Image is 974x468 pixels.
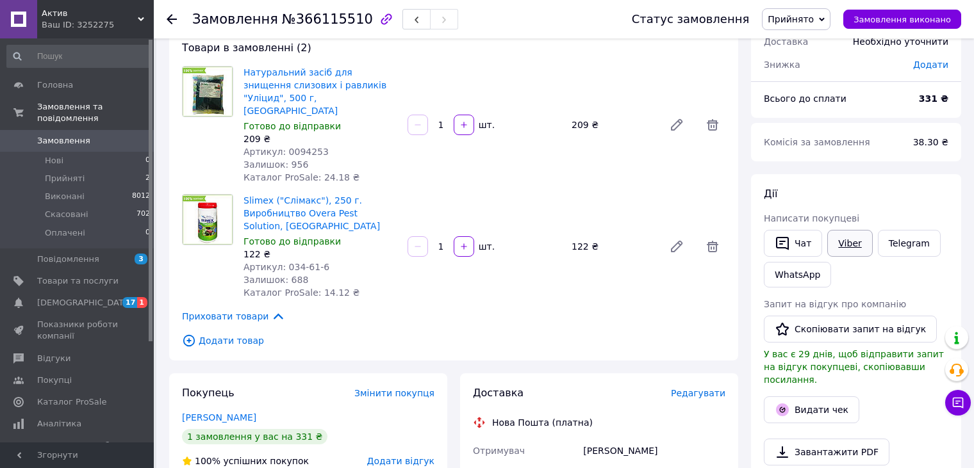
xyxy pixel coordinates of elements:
[764,36,808,47] span: Доставка
[581,439,728,462] div: [PERSON_NAME]
[473,387,524,399] span: Доставка
[37,254,99,265] span: Повідомлення
[183,67,233,117] img: Натуральний засіб для знищення слизових і равликів "Уліцид", 500 г, Україна
[913,137,948,147] span: 38.30 ₴
[37,396,106,408] span: Каталог ProSale
[945,390,971,416] button: Чат з покупцем
[122,297,137,308] span: 17
[182,387,235,399] span: Покупець
[764,439,889,465] a: Завантажити PDF
[354,388,434,398] span: Змінити покупця
[768,14,814,24] span: Прийнято
[244,236,341,246] span: Готово до відправки
[764,316,937,343] button: Скопіювати запит на відгук
[244,248,397,261] div: 122 ₴
[45,191,85,202] span: Виконані
[45,227,85,239] span: Оплачені
[135,254,147,264] span: 3
[37,440,119,463] span: Інструменти веб-майстра та SEO
[244,287,359,298] span: Каталог ProSale: 14.12 ₴
[244,121,341,131] span: Готово до відправки
[37,353,70,364] span: Відгуки
[632,13,750,26] div: Статус замовлення
[167,13,177,26] div: Повернутися назад
[37,135,90,147] span: Замовлення
[182,455,309,467] div: успішних покупок
[37,375,72,386] span: Покупці
[489,416,596,429] div: Нова Пошта (платна)
[45,155,63,166] span: Нові
[700,234,725,259] span: Видалити
[244,147,329,157] span: Артикул: 0094253
[764,60,800,70] span: Знижка
[244,133,397,145] div: 209 ₴
[244,275,308,285] span: Залишок: 688
[700,112,725,138] span: Видалити
[913,60,948,70] span: Додати
[183,195,233,245] img: Slimex ("Слімакс"), 250 г. Виробництво Overa Pest Solution, Польща
[195,456,220,466] span: 100%
[566,238,659,255] div: 122 ₴
[244,67,386,116] a: Натуральний засіб для знищення слизових і равликів "Уліцид", 500 г, [GEOGRAPHIC_DATA]
[37,418,81,430] span: Аналітика
[764,188,777,200] span: Дії
[764,93,846,104] span: Всього до сплати
[244,159,308,170] span: Залишок: 956
[42,19,154,31] div: Ваш ID: 3252275
[367,456,434,466] span: Додати відгук
[764,396,859,423] button: Видати чек
[854,15,951,24] span: Замовлення виконано
[137,297,147,308] span: 1
[45,209,88,220] span: Скасовані
[145,155,150,166] span: 0
[145,173,150,184] span: 2
[182,42,311,54] span: Товари в замовленні (2)
[244,172,359,182] span: Каталог ProSale: 24.18 ₴
[764,213,859,223] span: Написати покупцеві
[37,101,154,124] span: Замовлення та повідомлення
[244,262,329,272] span: Артикул: 034-61-6
[136,209,150,220] span: 702
[132,191,150,202] span: 8012
[764,137,870,147] span: Комісія за замовлення
[37,319,119,342] span: Показники роботи компанії
[845,28,956,56] div: Необхідно уточнити
[282,12,373,27] span: №366115510
[764,230,822,257] button: Чат
[192,12,278,27] span: Замовлення
[664,234,689,259] a: Редагувати
[827,230,872,257] a: Viber
[37,79,73,91] span: Головна
[6,45,151,68] input: Пошук
[671,388,725,398] span: Редагувати
[37,275,119,287] span: Товари та послуги
[919,93,948,104] b: 331 ₴
[182,412,256,423] a: [PERSON_NAME]
[244,195,380,231] a: Slimex ("Слімакс"), 250 г. Виробництво Overa Pest Solution, [GEOGRAPHIC_DATA]
[473,446,525,456] span: Отримувач
[475,118,496,131] div: шт.
[182,334,725,348] span: Додати товар
[475,240,496,253] div: шт.
[145,227,150,239] span: 0
[37,297,132,309] span: [DEMOGRAPHIC_DATA]
[764,262,831,287] a: WhatsApp
[764,349,944,385] span: У вас є 29 днів, щоб відправити запит на відгук покупцеві, скопіювавши посилання.
[764,299,906,309] span: Запит на відгук про компанію
[566,116,659,134] div: 209 ₴
[843,10,961,29] button: Замовлення виконано
[45,173,85,184] span: Прийняті
[878,230,941,257] a: Telegram
[42,8,138,19] span: Актив
[664,112,689,138] a: Редагувати
[182,429,327,444] div: 1 замовлення у вас на 331 ₴
[182,309,285,323] span: Приховати товари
